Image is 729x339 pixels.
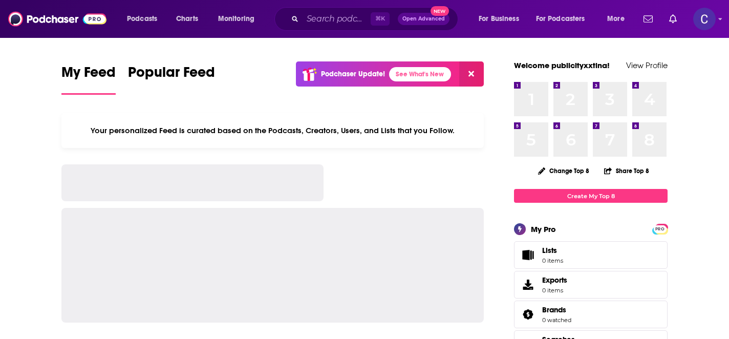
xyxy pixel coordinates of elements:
span: Charts [176,12,198,26]
span: Lists [542,246,557,255]
span: Logged in as publicityxxtina [693,8,716,30]
a: View Profile [626,60,668,70]
button: Share Top 8 [604,161,650,181]
span: Popular Feed [128,63,215,87]
button: open menu [529,11,600,27]
span: More [607,12,625,26]
a: My Feed [61,63,116,95]
a: Brands [518,307,538,322]
button: Show profile menu [693,8,716,30]
img: Podchaser - Follow, Share and Rate Podcasts [8,9,106,29]
span: 0 items [542,257,563,264]
span: For Podcasters [536,12,585,26]
button: Change Top 8 [532,164,595,177]
span: My Feed [61,63,116,87]
a: Popular Feed [128,63,215,95]
a: Brands [542,305,571,314]
button: Open AdvancedNew [398,13,449,25]
span: ⌘ K [371,12,390,26]
span: Lists [542,246,563,255]
button: open menu [120,11,170,27]
span: 0 items [542,287,567,294]
span: Monitoring [218,12,254,26]
a: Create My Top 8 [514,189,668,203]
button: open menu [211,11,268,27]
a: See What's New [389,67,451,81]
span: PRO [654,225,666,233]
div: Search podcasts, credits, & more... [284,7,468,31]
a: Charts [169,11,204,27]
div: Your personalized Feed is curated based on the Podcasts, Creators, Users, and Lists that you Follow. [61,113,484,148]
a: 0 watched [542,316,571,324]
div: My Pro [531,224,556,234]
span: Brands [542,305,566,314]
a: Show notifications dropdown [639,10,657,28]
a: Show notifications dropdown [665,10,681,28]
a: Exports [514,271,668,299]
span: Podcasts [127,12,157,26]
button: open menu [600,11,637,27]
a: Welcome publicityxxtina! [514,60,610,70]
p: Podchaser Update! [321,70,385,78]
span: Exports [518,278,538,292]
span: Exports [542,276,567,285]
a: Lists [514,241,668,269]
button: open menu [471,11,532,27]
input: Search podcasts, credits, & more... [303,11,371,27]
span: For Business [479,12,519,26]
span: Brands [514,301,668,328]
span: New [431,6,449,16]
a: PRO [654,225,666,232]
span: Open Advanced [402,16,445,22]
span: Lists [518,248,538,262]
img: User Profile [693,8,716,30]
